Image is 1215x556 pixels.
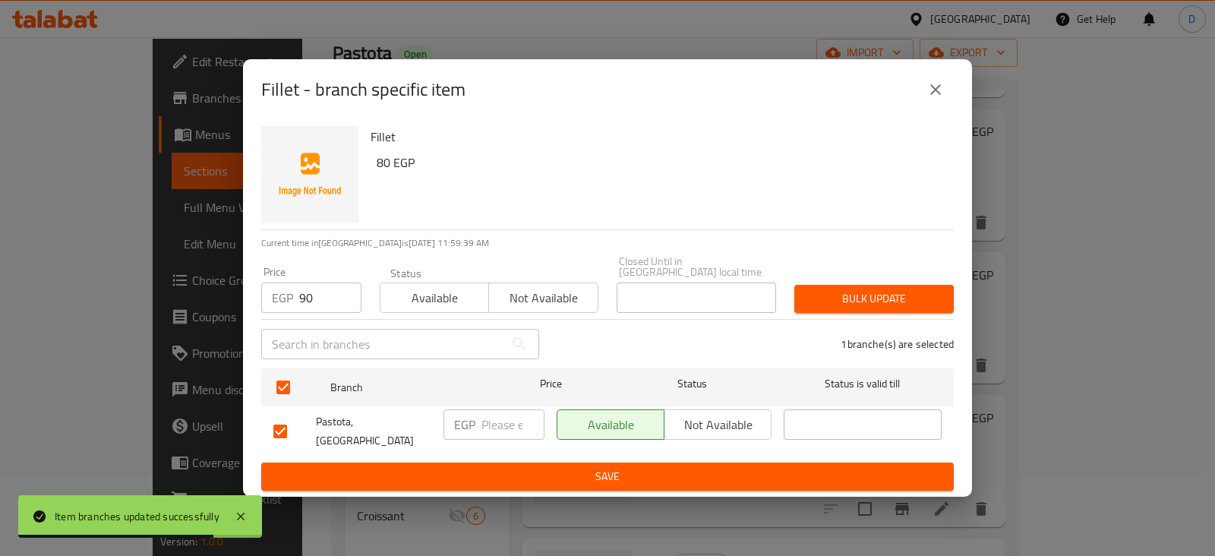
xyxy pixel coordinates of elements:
[671,414,765,436] span: Not available
[481,409,544,440] input: Please enter price
[500,374,601,393] span: Price
[380,283,489,313] button: Available
[371,126,942,147] h6: Fillet
[377,152,942,173] h6: 80 EGP
[557,409,664,440] button: Available
[261,77,465,102] h2: Fillet - branch specific item
[55,508,219,525] div: Item branches updated successfully
[454,415,475,434] p: EGP
[330,378,488,397] span: Branch
[261,236,954,250] p: Current time in [GEOGRAPHIC_DATA] is [DATE] 11:59:39 AM
[841,336,954,352] p: 1 branche(s) are selected
[614,374,772,393] span: Status
[273,467,942,486] span: Save
[261,126,358,223] img: Fillet
[563,414,658,436] span: Available
[316,412,431,450] span: Pastota, [GEOGRAPHIC_DATA]
[299,283,361,313] input: Please enter price
[261,463,954,491] button: Save
[495,287,592,309] span: Not available
[272,289,293,307] p: EGP
[917,71,954,108] button: close
[664,409,772,440] button: Not available
[488,283,598,313] button: Not available
[806,289,942,308] span: Bulk update
[387,287,483,309] span: Available
[794,285,954,313] button: Bulk update
[261,329,504,359] input: Search in branches
[784,374,942,393] span: Status is valid till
